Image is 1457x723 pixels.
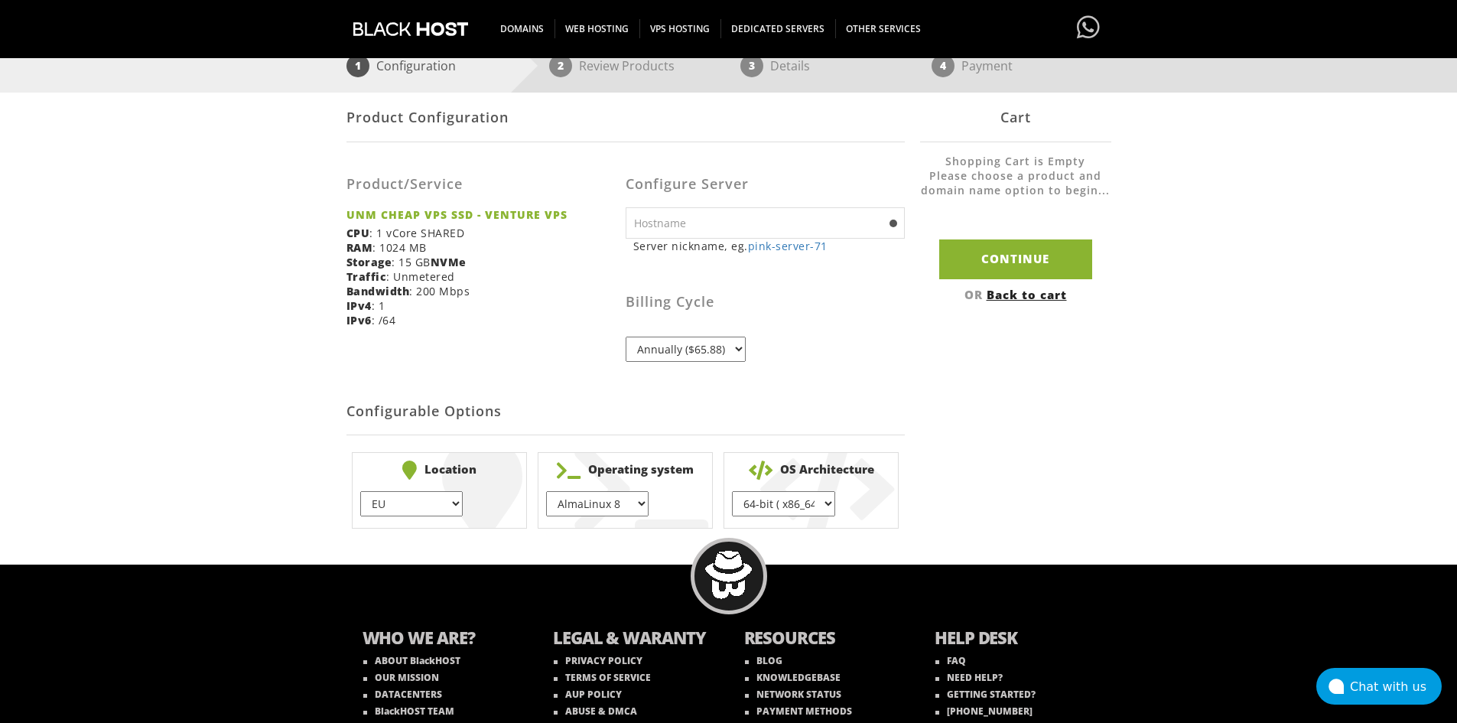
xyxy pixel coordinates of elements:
[546,491,649,516] select: } } } } } } } } } } } } } } } }
[363,654,460,667] a: ABOUT BlackHOST
[732,461,890,480] b: OS Architecture
[346,177,614,192] h3: Product/Service
[346,154,626,339] div: : 1 vCore SHARED : 1024 MB : 15 GB : Unmetered : 200 Mbps : 1 : /64
[626,177,905,192] h3: Configure Server
[932,54,955,77] span: 4
[346,269,387,284] b: Traffic
[360,491,463,516] select: } } } } } }
[546,461,704,480] b: Operating system
[553,626,714,653] b: LEGAL & WARANTY
[704,551,753,599] img: BlackHOST mascont, Blacky.
[554,705,637,718] a: ABUSE & DMCA
[346,226,370,240] b: CPU
[920,287,1111,302] div: OR
[346,207,614,222] strong: UNM CHEAP VPS SSD - VENTURE VPS
[346,240,373,255] b: RAM
[935,688,1036,701] a: GETTING STARTED?
[554,654,642,667] a: PRIVACY POLICY
[770,54,810,77] p: Details
[639,19,721,38] span: VPS HOSTING
[346,313,372,327] b: IPv6
[1350,679,1442,694] div: Chat with us
[920,93,1111,142] div: Cart
[626,295,905,310] h3: Billing Cycle
[346,255,392,269] b: Storage
[1316,668,1442,705] button: Chat with us
[939,239,1092,278] input: Continue
[346,389,905,435] h2: Configurable Options
[748,239,828,253] a: pink-server-71
[549,54,572,77] span: 2
[376,54,456,77] p: Configuration
[626,207,905,239] input: Hostname
[745,671,841,684] a: KNOWLEDGEBASE
[745,705,852,718] a: PAYMENT METHODS
[431,255,467,269] b: NVMe
[346,54,369,77] span: 1
[363,705,454,718] a: BlackHOST TEAM
[745,654,782,667] a: BLOG
[489,19,555,38] span: DOMAINS
[744,626,905,653] b: RESOURCES
[732,491,834,516] select: } }
[363,626,523,653] b: WHO WE ARE?
[961,54,1013,77] p: Payment
[346,93,905,142] div: Product Configuration
[935,705,1033,718] a: [PHONE_NUMBER]
[720,19,836,38] span: DEDICATED SERVERS
[935,654,966,667] a: FAQ
[987,287,1067,302] a: Back to cart
[346,284,410,298] b: Bandwidth
[363,688,442,701] a: DATACENTERS
[554,671,651,684] a: TERMS OF SERVICE
[835,19,932,38] span: OTHER SERVICES
[346,298,372,313] b: IPv4
[579,54,675,77] p: Review Products
[935,671,1003,684] a: NEED HELP?
[554,688,622,701] a: AUP POLICY
[740,54,763,77] span: 3
[363,671,439,684] a: OUR MISSION
[633,239,905,253] small: Server nickname, eg.
[555,19,640,38] span: WEB HOSTING
[360,461,519,480] b: Location
[920,154,1111,213] li: Shopping Cart is Empty Please choose a product and domain name option to begin...
[745,688,841,701] a: NETWORK STATUS
[935,626,1095,653] b: HELP DESK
